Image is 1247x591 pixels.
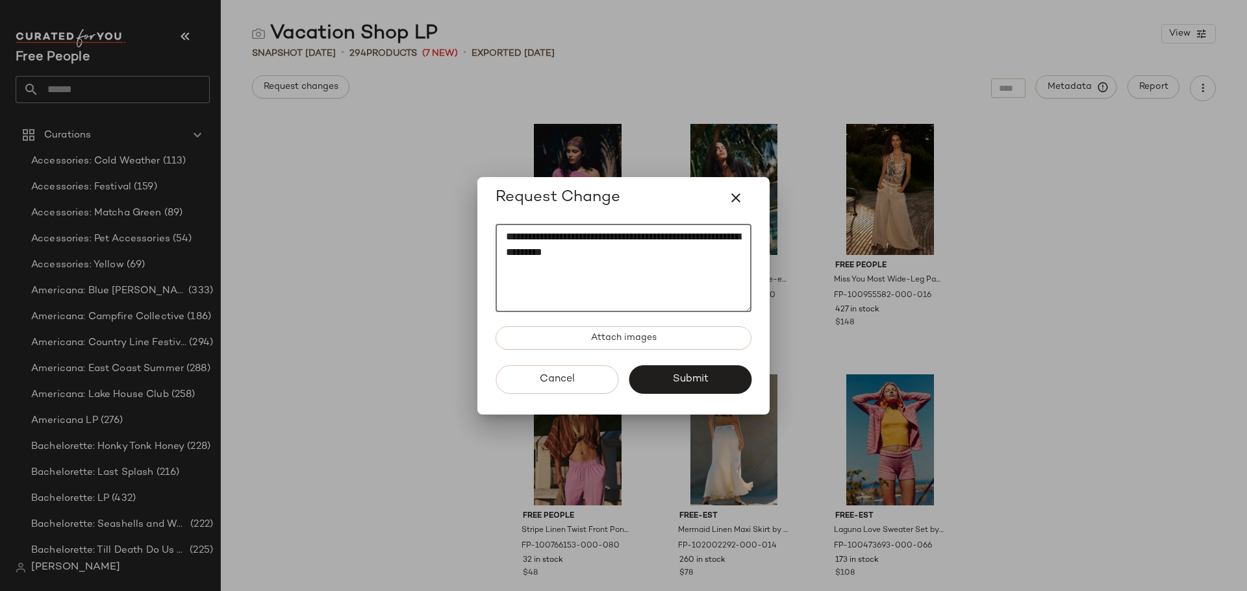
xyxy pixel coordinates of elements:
button: Cancel [496,365,618,394]
span: Attach images [590,333,657,343]
span: Cancel [539,373,575,385]
button: Submit [629,365,751,394]
button: Attach images [496,326,751,350]
span: Submit [672,373,708,385]
span: Request Change [496,187,620,208]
